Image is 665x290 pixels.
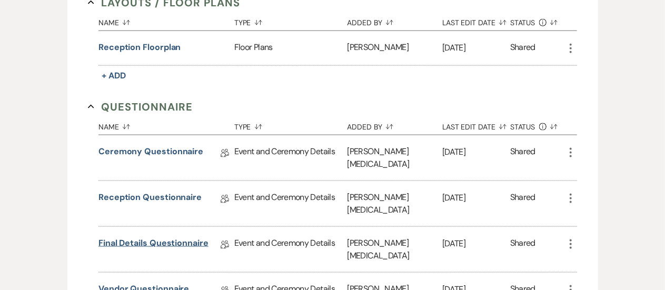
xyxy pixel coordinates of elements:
[510,123,535,131] span: Status
[442,145,510,159] p: [DATE]
[234,227,348,272] div: Event and Ceremony Details
[510,191,535,216] div: Shared
[442,11,510,31] button: Last Edit Date
[98,191,202,207] a: Reception Questionnaire
[98,237,209,253] a: Final Details Questionnaire
[510,19,535,26] span: Status
[234,181,348,226] div: Event and Ceremony Details
[234,11,348,31] button: Type
[442,115,510,135] button: Last Edit Date
[234,31,348,65] div: Floor Plans
[348,11,442,31] button: Added By
[510,145,535,171] div: Shared
[348,227,442,272] div: [PERSON_NAME][MEDICAL_DATA]
[98,145,203,162] a: Ceremony Questionnaire
[510,11,564,31] button: Status
[98,115,234,135] button: Name
[348,115,442,135] button: Added By
[98,68,129,83] button: + Add
[98,41,181,54] button: Reception Floorplan
[348,31,442,65] div: [PERSON_NAME]
[98,11,234,31] button: Name
[348,181,442,226] div: [PERSON_NAME][MEDICAL_DATA]
[88,99,193,115] button: Questionnaire
[442,237,510,251] p: [DATE]
[102,70,126,81] span: + Add
[442,41,510,55] p: [DATE]
[234,115,348,135] button: Type
[510,237,535,262] div: Shared
[510,115,564,135] button: Status
[442,191,510,205] p: [DATE]
[234,135,348,181] div: Event and Ceremony Details
[510,41,535,55] div: Shared
[348,135,442,181] div: [PERSON_NAME][MEDICAL_DATA]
